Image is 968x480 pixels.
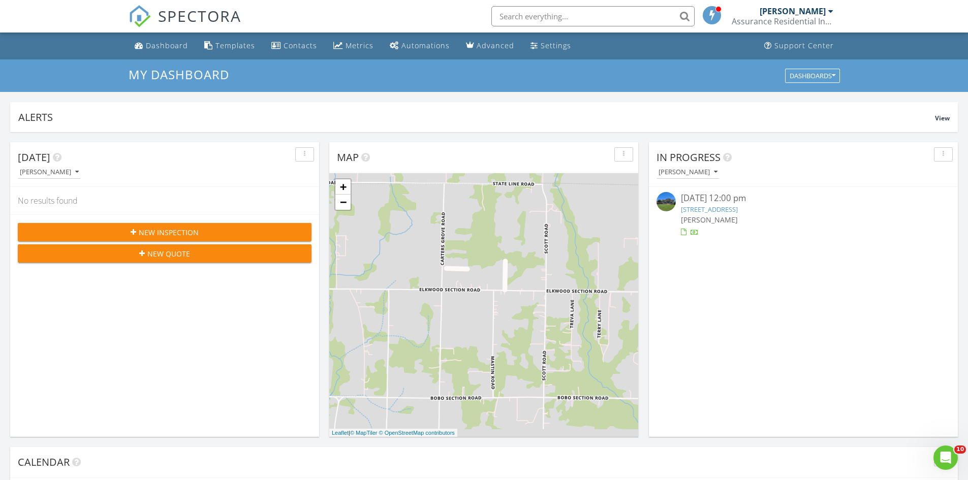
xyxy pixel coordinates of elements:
[790,72,835,79] div: Dashboards
[933,445,958,470] iframe: Intercom live chat
[785,69,840,83] button: Dashboards
[20,169,79,176] div: [PERSON_NAME]
[146,41,188,50] div: Dashboard
[332,430,349,436] a: Leaflet
[329,37,378,55] a: Metrics
[760,37,838,55] a: Support Center
[401,41,450,50] div: Automations
[657,166,720,179] button: [PERSON_NAME]
[267,37,321,55] a: Contacts
[659,169,717,176] div: [PERSON_NAME]
[681,215,738,225] span: [PERSON_NAME]
[657,192,676,211] img: 9364841%2Fcover_photos%2FNul4buIajrSNH25k9i47%2Fsmall.jpg
[18,244,311,263] button: New Quote
[350,430,378,436] a: © MapTiler
[329,429,457,437] div: |
[681,205,738,214] a: [STREET_ADDRESS]
[386,37,454,55] a: Automations (Basic)
[774,41,834,50] div: Support Center
[215,41,255,50] div: Templates
[657,150,721,164] span: In Progress
[18,166,81,179] button: [PERSON_NAME]
[131,37,192,55] a: Dashboard
[760,6,826,16] div: [PERSON_NAME]
[18,110,935,124] div: Alerts
[335,179,351,195] a: Zoom in
[462,37,518,55] a: Advanced
[477,41,514,50] div: Advanced
[18,150,50,164] span: [DATE]
[335,195,351,210] a: Zoom out
[129,5,151,27] img: The Best Home Inspection Software - Spectora
[129,66,229,83] span: My Dashboard
[147,248,190,259] span: New Quote
[935,114,950,122] span: View
[284,41,317,50] div: Contacts
[379,430,455,436] a: © OpenStreetMap contributors
[732,16,833,26] div: Assurance Residential Inspections, LLC
[657,192,950,237] a: [DATE] 12:00 pm [STREET_ADDRESS] [PERSON_NAME]
[10,187,319,214] div: No results found
[139,227,199,238] span: New Inspection
[954,445,966,454] span: 10
[129,14,241,35] a: SPECTORA
[491,6,695,26] input: Search everything...
[337,150,359,164] span: Map
[18,455,70,469] span: Calendar
[541,41,571,50] div: Settings
[526,37,575,55] a: Settings
[158,5,241,26] span: SPECTORA
[681,192,926,205] div: [DATE] 12:00 pm
[200,37,259,55] a: Templates
[346,41,373,50] div: Metrics
[18,223,311,241] button: New Inspection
